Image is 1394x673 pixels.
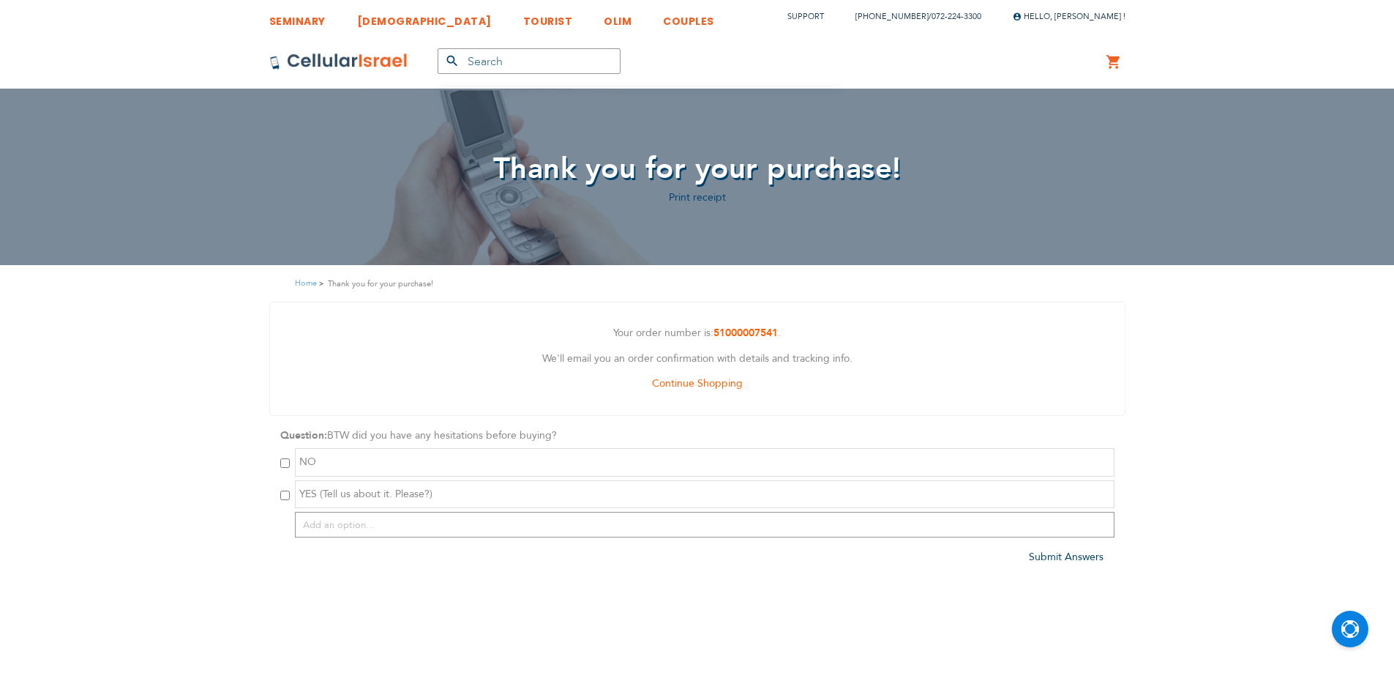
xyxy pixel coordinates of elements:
a: [PHONE_NUMBER] [855,11,929,22]
a: SEMINARY [269,4,326,31]
a: Print receipt [669,190,726,204]
span: YES (Tell us about it. Please?) [299,487,432,501]
li: / [841,6,981,27]
input: Add an option... [295,512,1114,538]
a: [DEMOGRAPHIC_DATA] [357,4,492,31]
span: BTW did you have any hesitations before buying? [327,428,557,442]
span: Hello, [PERSON_NAME] ! [1013,11,1125,22]
input: Search [438,48,621,74]
strong: Question: [280,428,327,442]
img: Cellular Israel Logo [269,53,408,70]
span: Thank you for your purchase! [493,149,902,189]
a: 51000007541 [713,326,778,340]
span: NO [299,455,316,469]
a: OLIM [604,4,632,31]
a: COUPLES [663,4,714,31]
p: We'll email you an order confirmation with details and tracking info. [281,350,1114,368]
a: Home [295,278,317,289]
a: Continue Shopping [652,376,743,390]
p: Your order number is: . [281,324,1114,343]
a: Submit Answers [1029,550,1103,564]
strong: Thank you for your purchase! [328,277,433,291]
a: TOURIST [523,4,573,31]
a: 072-224-3300 [932,11,981,22]
a: Support [787,11,824,22]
